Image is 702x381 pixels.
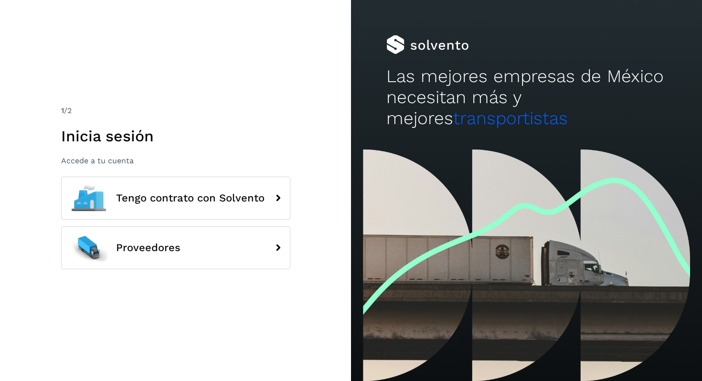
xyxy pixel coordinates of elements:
[386,66,667,129] h2: Las mejores empresas de México necesitan más y mejores
[61,177,290,220] button: Tengo contrato con Solvento
[61,105,290,116] div: /2
[453,108,568,128] span: transportistas
[116,192,265,204] span: Tengo contrato con Solvento
[61,127,290,145] h1: Inicia sesión
[116,242,181,254] span: Proveedores
[61,226,290,269] button: Proveedores
[61,156,290,165] p: Accede a tu cuenta
[61,106,64,115] span: 1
